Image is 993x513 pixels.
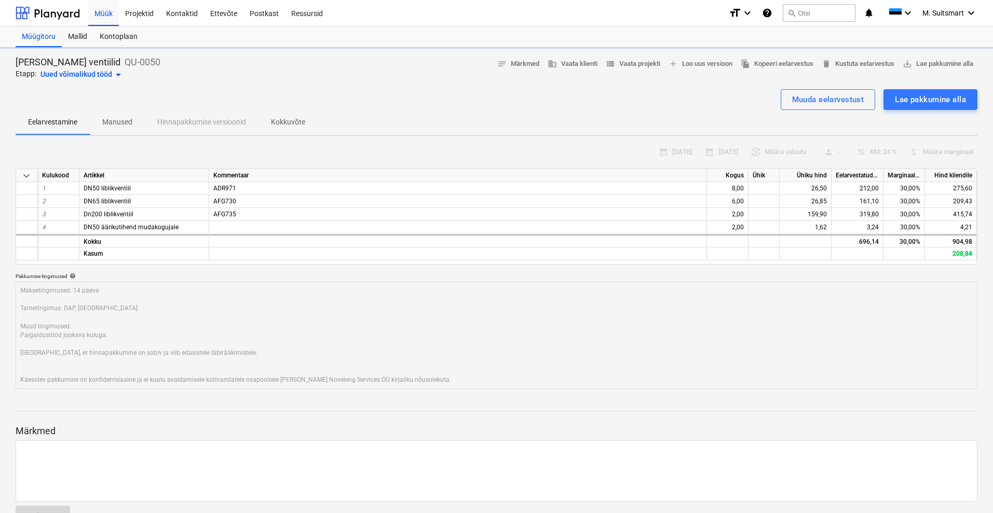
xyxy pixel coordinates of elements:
div: 161,10 [832,195,883,208]
span: AFG735 [213,211,236,218]
div: 30,00% [883,234,925,247]
i: keyboard_arrow_down [965,7,977,19]
div: 208,84 [925,247,977,260]
button: Vaata projekti [602,56,664,72]
span: M. Suitsmart [922,9,964,17]
div: 30,00% [883,195,925,208]
p: [PERSON_NAME] ventiilid [16,56,120,68]
span: delete [822,59,831,68]
span: 2 [42,198,46,205]
div: Muuda eelarvestust [792,93,864,106]
div: 275,60 [925,182,977,195]
i: notifications [864,7,874,19]
div: 30,00% [883,182,925,195]
span: ADR971 [213,185,236,192]
span: Ahenda kõik kategooriad [20,170,33,182]
div: Ühiku hind [780,169,832,182]
div: 3,24 [832,221,883,234]
div: 1,62 [780,221,832,234]
div: Lae pakkumine alla [895,93,966,106]
div: 2,00 [707,221,749,234]
div: Kokku [79,234,209,247]
div: 8,00 [707,182,749,195]
a: Kontoplaan [93,26,144,47]
span: 4 [42,224,46,231]
a: Müügitoru [16,26,62,47]
div: 26,85 [780,195,832,208]
div: 319,80 [832,208,883,221]
p: Etapp: [16,68,36,81]
span: Kustuta eelarvestus [822,58,894,70]
div: Kogus [707,169,749,182]
span: Märkmed [497,58,539,70]
span: save_alt [903,59,912,68]
span: DN65 liblikventiil [84,198,131,205]
span: notes [497,59,507,68]
div: 209,43 [925,195,977,208]
div: Hind kliendile [925,169,977,182]
span: Vaata klienti [548,58,597,70]
i: Abikeskus [762,7,772,19]
p: QU-0050 [125,56,160,68]
div: 2,00 [707,208,749,221]
span: view_list [606,59,615,68]
button: Kustuta eelarvestus [818,56,899,72]
div: 159,90 [780,208,832,221]
span: search [787,9,796,17]
div: 696,14 [832,234,883,247]
p: Märkmed [16,425,977,437]
div: Kulukood [38,169,79,182]
button: Muuda eelarvestust [781,89,876,110]
span: Vaata projekti [606,58,660,70]
div: 212,00 [832,182,883,195]
span: DN50 äärikutihend mudakogujale [84,224,179,231]
div: 415,74 [925,208,977,221]
i: keyboard_arrow_down [741,7,754,19]
span: business [548,59,557,68]
button: Otsi [783,4,855,22]
span: 3 [42,211,46,218]
div: Kommentaar [209,169,707,182]
div: Marginaal, % [883,169,925,182]
div: Kasum [79,247,209,260]
span: Loo uus versioon [669,58,732,70]
div: 30,00% [883,221,925,234]
span: 1 [42,185,46,192]
div: 4,21 [925,221,977,234]
p: Kokkuvõte [271,117,305,128]
button: Märkmed [493,56,543,72]
span: file_copy [741,59,750,68]
div: Ühik [749,169,780,182]
span: AFG730 [213,198,236,205]
div: Pakkumise tingimused [16,273,977,280]
button: Loo uus versioon [664,56,737,72]
p: Eelarvestamine [28,117,77,128]
button: Vaata klienti [543,56,602,72]
i: keyboard_arrow_down [902,7,914,19]
span: add [669,59,678,68]
div: 26,50 [780,182,832,195]
button: Kopeeri eelarvestus [737,56,818,72]
div: Uued võimalikud tööd [40,68,125,81]
div: 904,98 [925,234,977,247]
span: help [67,273,76,279]
button: Lae pakkumine alla [883,89,977,110]
p: Manused [102,117,132,128]
span: Kopeeri eelarvestus [741,58,813,70]
i: format_size [729,7,741,19]
div: Eelarvestatud maksumus [832,169,883,182]
button: Lae pakkumine alla [899,56,977,72]
span: Lae pakkumine alla [903,58,973,70]
a: Mallid [62,26,93,47]
textarea: Maksetingimused: 14 päeva Tarnetingimus: DAP, [GEOGRAPHIC_DATA] Muud tingimused: Paigaldustööd jo... [16,282,977,389]
div: Artikkel [79,169,209,182]
span: Dn200 liblikventiil [84,211,133,218]
span: DN50 liblikventiil [84,185,131,192]
div: 6,00 [707,195,749,208]
div: 30,00% [883,208,925,221]
span: arrow_drop_down [112,68,125,81]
